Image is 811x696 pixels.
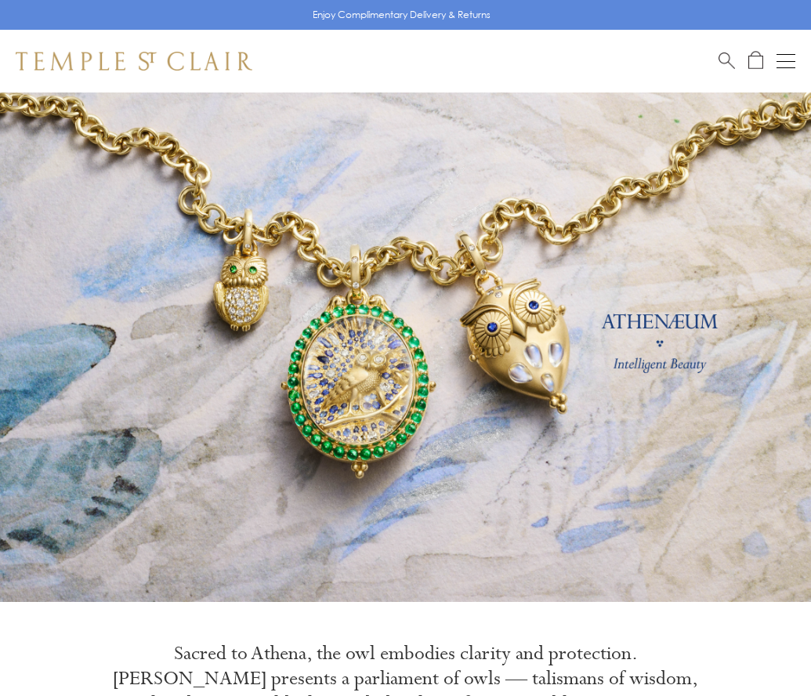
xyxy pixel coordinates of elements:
button: Open navigation [777,52,795,71]
a: Open Shopping Bag [748,51,763,71]
a: Search [719,51,735,71]
p: Enjoy Complimentary Delivery & Returns [313,7,491,23]
img: Temple St. Clair [16,52,252,71]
